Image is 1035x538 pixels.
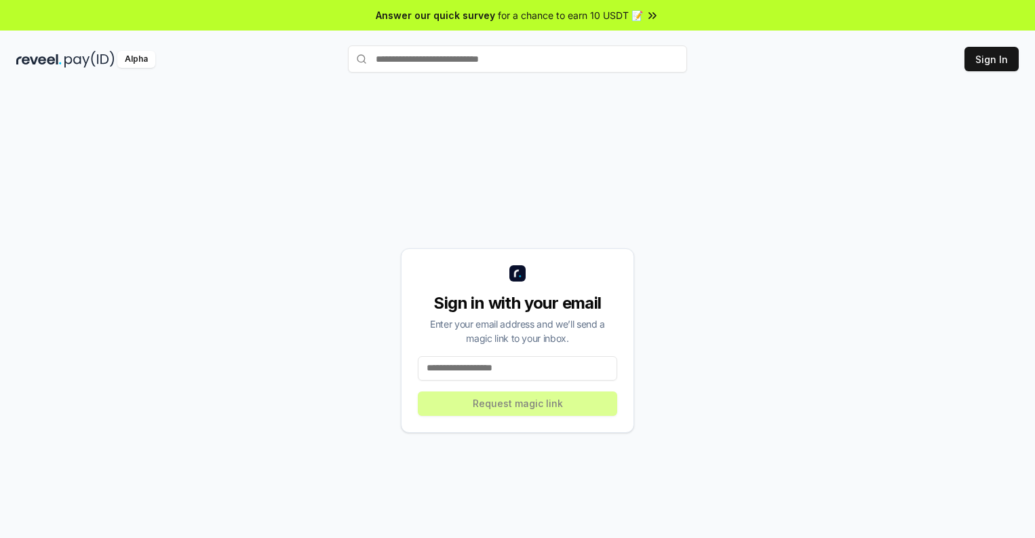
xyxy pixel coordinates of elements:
[498,8,643,22] span: for a chance to earn 10 USDT 📝
[117,51,155,68] div: Alpha
[64,51,115,68] img: pay_id
[418,317,617,345] div: Enter your email address and we’ll send a magic link to your inbox.
[16,51,62,68] img: reveel_dark
[509,265,526,282] img: logo_small
[418,292,617,314] div: Sign in with your email
[376,8,495,22] span: Answer our quick survey
[964,47,1019,71] button: Sign In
